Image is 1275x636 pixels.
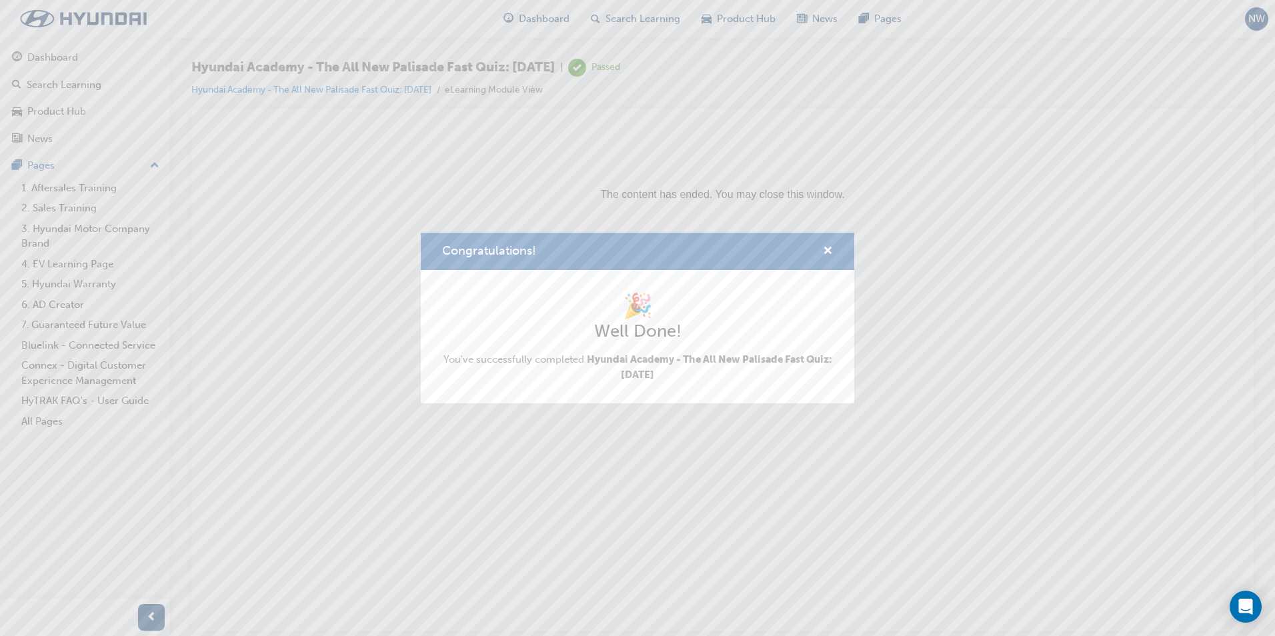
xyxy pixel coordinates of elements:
[1230,591,1262,623] div: Open Intercom Messenger
[421,233,854,404] div: Congratulations!
[442,291,833,321] h1: 🎉
[442,321,833,342] h2: Well Done!
[587,353,832,381] span: Hyundai Academy - The All New Palisade Fast Quiz: [DATE]
[5,11,1036,71] p: The content has ended. You may close this window.
[442,352,833,382] span: You've successfully completed
[823,243,833,260] button: cross-icon
[442,243,536,258] span: Congratulations!
[823,246,833,258] span: cross-icon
